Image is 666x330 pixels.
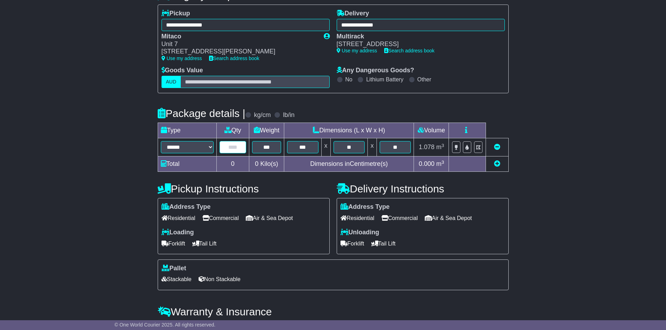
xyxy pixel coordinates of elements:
td: Dimensions in Centimetre(s) [284,156,414,172]
td: Volume [414,123,449,138]
a: Search address book [384,48,435,53]
label: Lithium Battery [366,76,403,83]
div: Unit 7 [162,41,317,48]
span: Stackable [162,274,192,285]
div: Multirack [337,33,498,41]
label: Address Type [341,203,390,211]
span: Forklift [162,238,185,249]
span: Tail Lift [371,238,396,249]
label: lb/in [283,111,294,119]
td: Dimensions (L x W x H) [284,123,414,138]
span: © One World Courier 2025. All rights reserved. [115,322,216,328]
a: Remove this item [494,144,500,151]
span: Residential [341,213,374,223]
a: Use my address [162,56,202,61]
label: Delivery [337,10,369,17]
label: Unloading [341,229,379,236]
label: No [345,76,352,83]
label: Other [417,76,431,83]
label: Loading [162,229,194,236]
td: x [368,138,377,156]
td: 0 [216,156,249,172]
label: Address Type [162,203,211,211]
td: Weight [249,123,284,138]
span: Residential [162,213,195,223]
div: [STREET_ADDRESS] [337,41,498,48]
span: Commercial [202,213,239,223]
span: 1.078 [419,144,435,151]
td: Total [158,156,216,172]
span: Air & Sea Depot [425,213,472,223]
label: Pallet [162,265,186,272]
h4: Delivery Instructions [337,183,509,195]
span: 0.000 [419,160,435,167]
span: Forklift [341,238,364,249]
a: Search address book [209,56,259,61]
span: Non Stackable [199,274,241,285]
label: Pickup [162,10,190,17]
label: Any Dangerous Goods? [337,67,414,74]
label: kg/cm [254,111,271,119]
td: x [321,138,330,156]
h4: Package details | [158,108,245,119]
span: m [436,160,444,167]
span: Commercial [381,213,418,223]
a: Use my address [337,48,377,53]
sup: 3 [442,160,444,165]
sup: 3 [442,143,444,148]
span: m [436,144,444,151]
span: Air & Sea Depot [246,213,293,223]
span: 0 [255,160,258,167]
div: Mitaco [162,33,317,41]
h4: Pickup Instructions [158,183,330,195]
a: Add new item [494,160,500,167]
span: Tail Lift [192,238,217,249]
h4: Warranty & Insurance [158,306,509,317]
td: Type [158,123,216,138]
div: [STREET_ADDRESS][PERSON_NAME] [162,48,317,56]
label: AUD [162,76,181,88]
td: Kilo(s) [249,156,284,172]
label: Goods Value [162,67,203,74]
td: Qty [216,123,249,138]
